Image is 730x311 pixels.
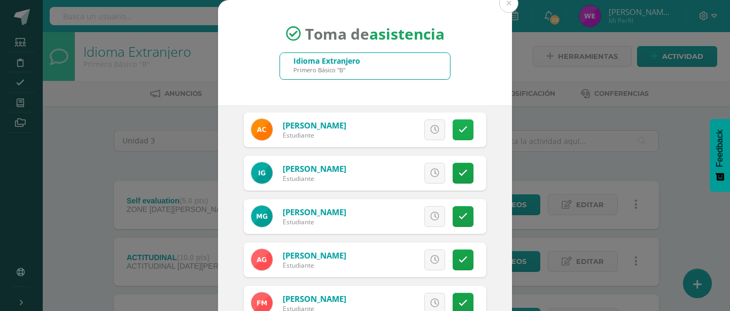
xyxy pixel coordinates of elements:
img: 2db44bcc7aefa4a63be909a387ca4a30.png [251,249,273,270]
img: 81d00699d627def70d1a7e1b759e2ff1.png [251,206,273,227]
span: Excusa [374,120,403,140]
span: Feedback [715,130,725,167]
span: Excusa [374,207,403,226]
div: Estudiante [283,174,346,183]
div: Primero Básico "B" [293,66,360,74]
div: Estudiante [283,131,346,140]
button: Feedback - Mostrar encuesta [710,119,730,192]
a: [PERSON_NAME] [283,250,346,261]
span: Toma de [305,24,445,44]
img: 0a94572b652d746b83cad1a8d845ca1f.png [251,162,273,184]
span: Excusa [374,163,403,183]
a: [PERSON_NAME] [283,293,346,304]
div: Estudiante [283,261,346,270]
a: [PERSON_NAME] [283,120,346,131]
img: 2c044e0b879ef7aacb7090457c1d65e3.png [251,119,273,140]
input: Busca un grado o sección aquí... [280,53,450,79]
span: Excusa [374,250,403,270]
strong: asistencia [369,24,445,44]
div: Idioma Extranjero [293,56,360,66]
a: [PERSON_NAME] [283,207,346,217]
a: [PERSON_NAME] [283,163,346,174]
div: Estudiante [283,217,346,226]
